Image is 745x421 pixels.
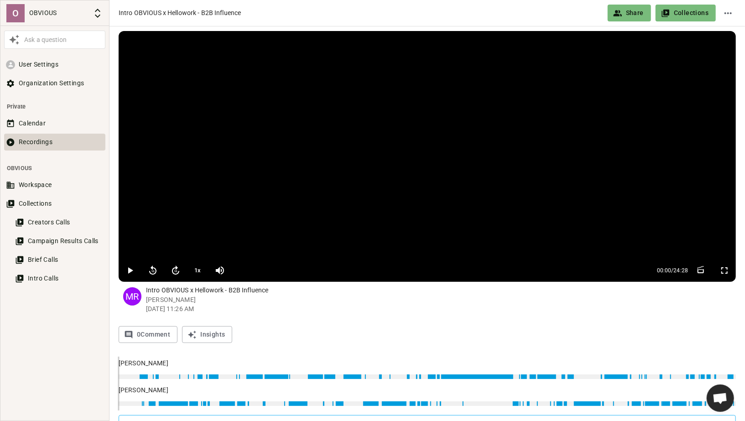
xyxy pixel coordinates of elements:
[608,5,651,21] button: Share video
[4,115,105,132] button: Calendar
[182,326,232,343] button: Insights
[657,266,688,275] span: 00:00 / 24:28
[4,98,105,115] li: Private
[4,134,105,151] button: Recordings
[4,195,105,212] button: Collections
[146,286,736,295] p: Intro OBVIOUS x Hellowork - B2B Influence
[119,326,177,343] button: 0Comment
[4,177,105,193] button: Workspace
[189,261,206,280] button: 1x
[720,5,736,21] button: Edit name
[13,233,105,249] button: Campaign Results Calls
[119,8,603,18] div: Intro OBVIOUS x Hellowork - B2B Influence
[29,8,89,18] p: OBVIOUS
[13,270,105,287] button: Intro Calls
[123,287,141,306] div: MR
[13,214,105,231] button: Creators Calls
[22,35,103,45] div: Ask a question
[4,160,105,177] li: OBVIOUS
[6,32,22,47] button: Awesile Icon
[13,251,105,268] button: Brief Calls
[6,4,25,22] div: O
[4,56,105,73] button: User Settings
[146,295,736,313] p: [PERSON_NAME] [DATE] 11:26 AM
[4,75,105,92] button: Organization Settings
[656,5,716,21] button: Share video
[707,385,734,412] div: Ouvrir le chat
